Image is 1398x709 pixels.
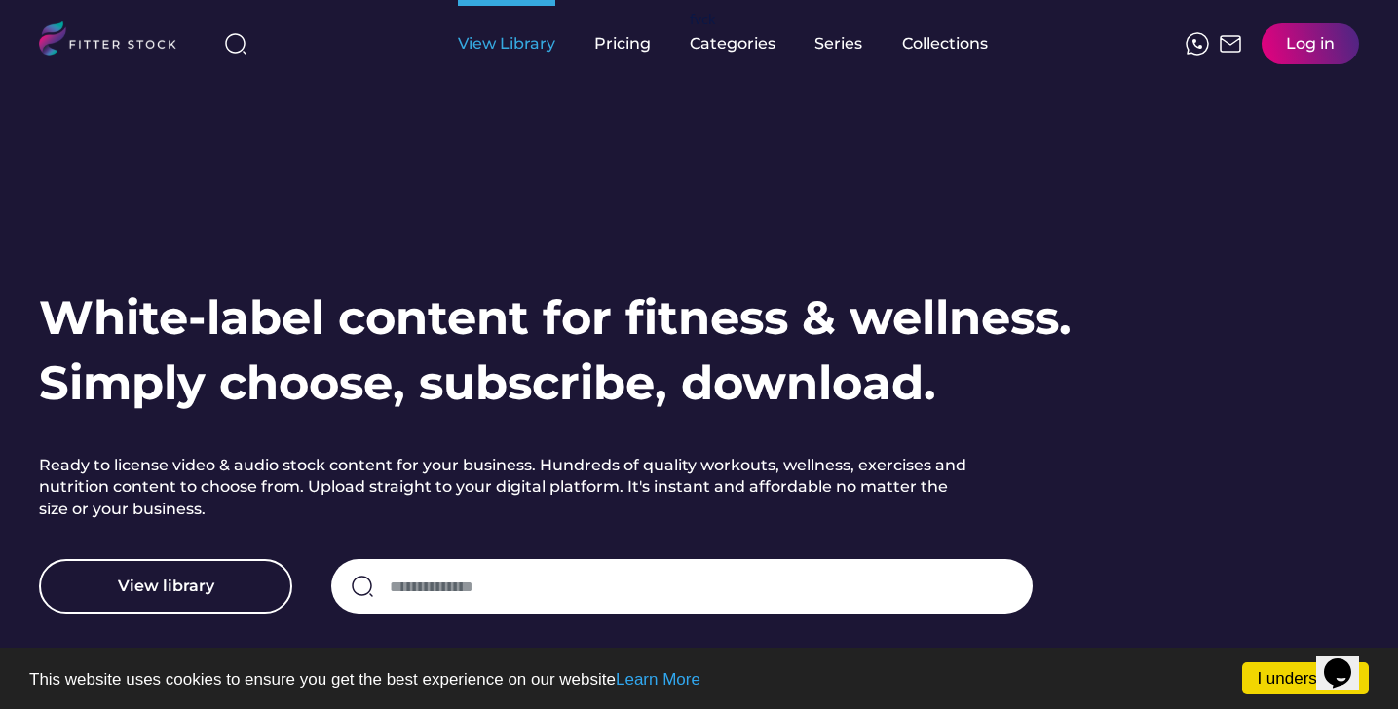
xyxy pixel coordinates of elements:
[902,33,988,55] div: Collections
[39,21,193,61] img: LOGO.svg
[458,33,555,55] div: View Library
[1186,32,1209,56] img: meteor-icons_whatsapp%20%281%29.svg
[39,285,1072,416] h1: White-label content for fitness & wellness. Simply choose, subscribe, download.
[594,33,651,55] div: Pricing
[616,670,700,689] a: Learn More
[814,33,863,55] div: Series
[351,575,374,598] img: search-normal.svg
[39,559,292,614] button: View library
[1316,631,1379,690] iframe: chat widget
[690,33,775,55] div: Categories
[224,32,247,56] img: search-normal%203.svg
[1242,662,1369,694] a: I understand!
[690,10,715,29] div: fvck
[39,455,974,520] h2: Ready to license video & audio stock content for your business. Hundreds of quality workouts, wel...
[29,671,1369,688] p: This website uses cookies to ensure you get the best experience on our website
[1219,32,1242,56] img: Frame%2051.svg
[1286,33,1335,55] div: Log in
